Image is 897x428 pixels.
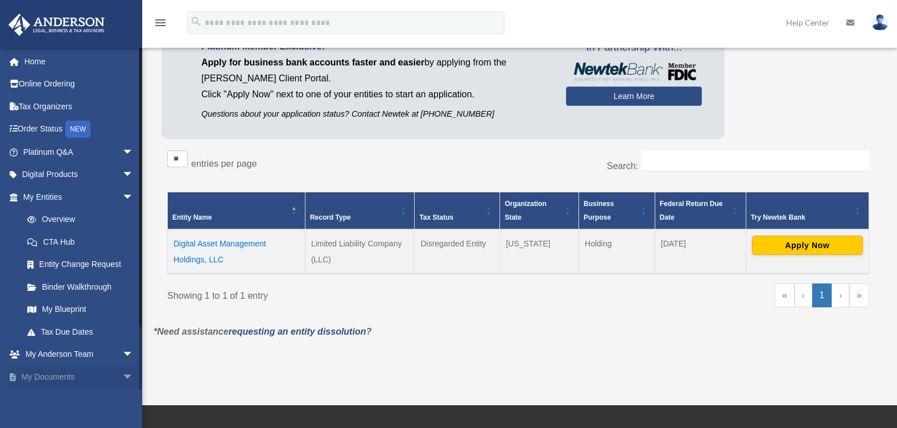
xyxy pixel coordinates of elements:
[775,283,795,307] a: First
[5,14,108,36] img: Anderson Advisors Platinum Portal
[201,87,549,102] p: Click "Apply Now" next to one of your entities to start an application.
[310,213,351,221] span: Record Type
[415,229,500,274] td: Disregarded Entity
[16,231,145,253] a: CTA Hub
[566,87,702,106] a: Learn More
[191,159,257,168] label: entries per page
[229,327,366,336] a: requesting an entity dissolution
[752,236,863,255] button: Apply Now
[122,388,145,411] span: arrow_drop_down
[8,186,145,208] a: My Entitiesarrow_drop_down
[505,200,546,221] span: Organization State
[122,141,145,164] span: arrow_drop_down
[201,57,424,67] span: Apply for business bank accounts faster and easier
[168,229,305,274] td: Digital Asset Management Holdings, LLC
[812,283,832,307] a: 1
[122,343,145,367] span: arrow_drop_down
[16,208,139,231] a: Overview
[655,192,746,230] th: Federal Return Due Date: Activate to sort
[122,186,145,209] span: arrow_drop_down
[122,163,145,187] span: arrow_drop_down
[419,213,453,221] span: Tax Status
[122,365,145,389] span: arrow_drop_down
[832,283,849,307] a: Next
[660,200,723,221] span: Federal Return Due Date
[795,283,812,307] a: Previous
[8,388,151,411] a: Online Learningarrow_drop_down
[167,283,510,304] div: Showing 1 to 1 of 1 entry
[154,16,167,30] i: menu
[751,211,851,224] div: Try Newtek Bank
[16,253,145,276] a: Entity Change Request
[746,192,869,230] th: Try Newtek Bank : Activate to sort
[154,20,167,30] a: menu
[16,320,145,343] a: Tax Due Dates
[305,192,415,230] th: Record Type: Activate to sort
[500,192,579,230] th: Organization State: Activate to sort
[579,229,655,274] td: Holding
[415,192,500,230] th: Tax Status: Activate to sort
[201,55,549,87] p: by applying from the [PERSON_NAME] Client Portal.
[849,283,869,307] a: Last
[579,192,655,230] th: Business Purpose: Activate to sort
[8,118,151,141] a: Order StatusNEW
[8,365,151,388] a: My Documentsarrow_drop_down
[65,121,90,138] div: NEW
[190,15,202,28] i: search
[154,327,371,336] em: *Need assistance ?
[305,229,415,274] td: Limited Liability Company (LLC)
[172,213,212,221] span: Entity Name
[8,73,151,96] a: Online Ordering
[16,298,145,321] a: My Blueprint
[566,39,702,57] span: In Partnership With...
[655,229,746,274] td: [DATE]
[168,192,305,230] th: Entity Name: Activate to invert sorting
[8,141,151,163] a: Platinum Q&Aarrow_drop_down
[8,50,151,73] a: Home
[572,63,696,81] img: NewtekBankLogoSM.png
[8,343,151,366] a: My Anderson Teamarrow_drop_down
[8,95,151,118] a: Tax Organizers
[201,107,549,121] p: Questions about your application status? Contact Newtek at [PHONE_NUMBER]
[500,229,579,274] td: [US_STATE]
[607,161,638,171] label: Search:
[871,14,888,31] img: User Pic
[16,275,145,298] a: Binder Walkthrough
[584,200,614,221] span: Business Purpose
[8,163,151,186] a: Digital Productsarrow_drop_down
